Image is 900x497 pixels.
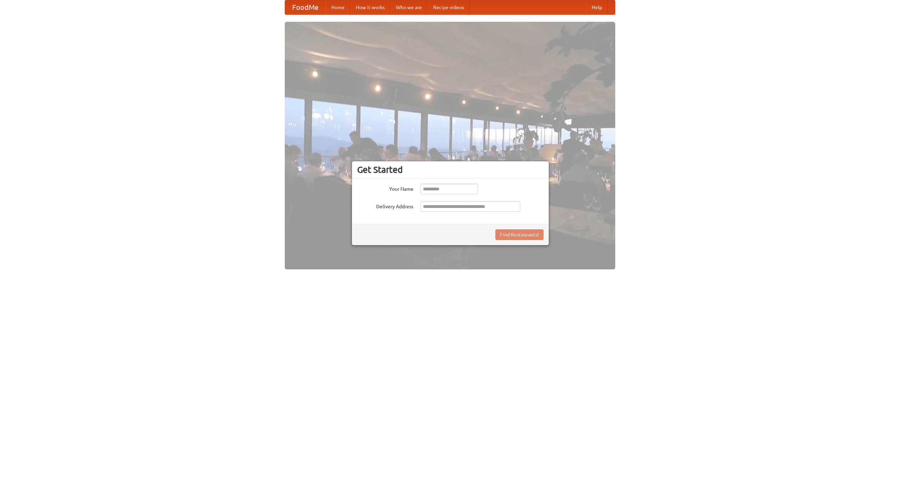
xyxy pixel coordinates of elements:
a: Help [586,0,608,14]
a: Recipe videos [427,0,470,14]
label: Delivery Address [357,201,413,210]
a: Who we are [390,0,427,14]
a: Home [326,0,350,14]
a: How it works [350,0,390,14]
button: Find Restaurants! [495,229,544,240]
a: FoodMe [285,0,326,14]
h3: Get Started [357,164,544,175]
label: Your Name [357,184,413,192]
